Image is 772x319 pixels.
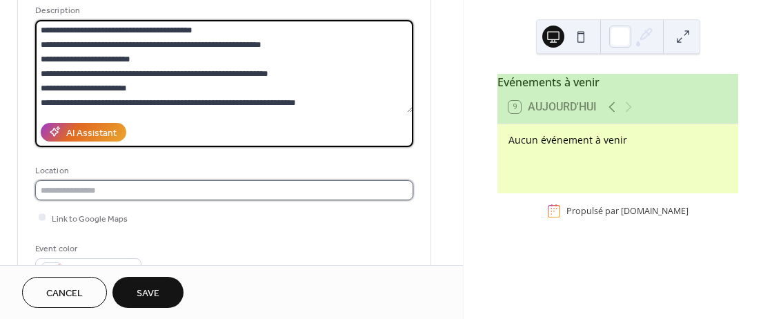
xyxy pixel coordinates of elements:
[566,205,689,217] div: Propulsé par
[35,3,410,18] div: Description
[66,126,117,140] div: AI Assistant
[621,205,689,217] a: [DOMAIN_NAME]
[508,133,727,147] div: Aucun événement à venir
[497,74,738,90] div: Evénements à venir
[35,242,139,256] div: Event color
[112,277,184,308] button: Save
[35,164,410,178] div: Location
[137,287,159,301] span: Save
[52,211,128,226] span: Link to Google Maps
[41,123,126,142] button: AI Assistant
[46,287,83,301] span: Cancel
[22,277,107,308] button: Cancel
